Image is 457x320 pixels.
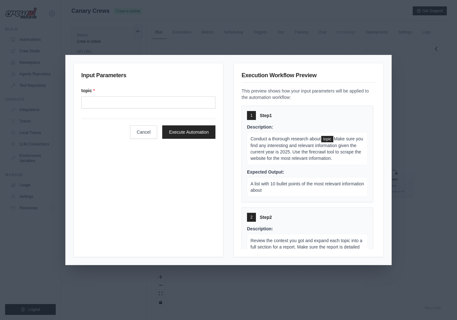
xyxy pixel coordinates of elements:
span: Step 2 [260,214,272,220]
h3: Execution Workflow Preview [242,71,376,83]
p: This preview shows how your input parameters will be applied to the automation workflow: [242,88,376,100]
button: Execute Automation [162,125,215,139]
button: Cancel [130,125,157,139]
span: A list with 10 bullet points of the most relevant information about [250,181,364,193]
span: Expected Output: [247,169,284,175]
h3: Input Parameters [81,71,215,82]
span: Step 1 [260,112,272,119]
span: Review the context you got and expand each topic into a full section for a report. Make sure the ... [250,238,362,256]
span: topic [321,136,333,142]
span: Description: [247,124,273,130]
span: Conduct a thorough research about [250,136,321,141]
label: topic [81,87,215,94]
span: 1 [250,113,253,118]
span: 2 [250,215,253,220]
iframe: Chat Widget [425,289,457,320]
span: Description: [247,226,273,231]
